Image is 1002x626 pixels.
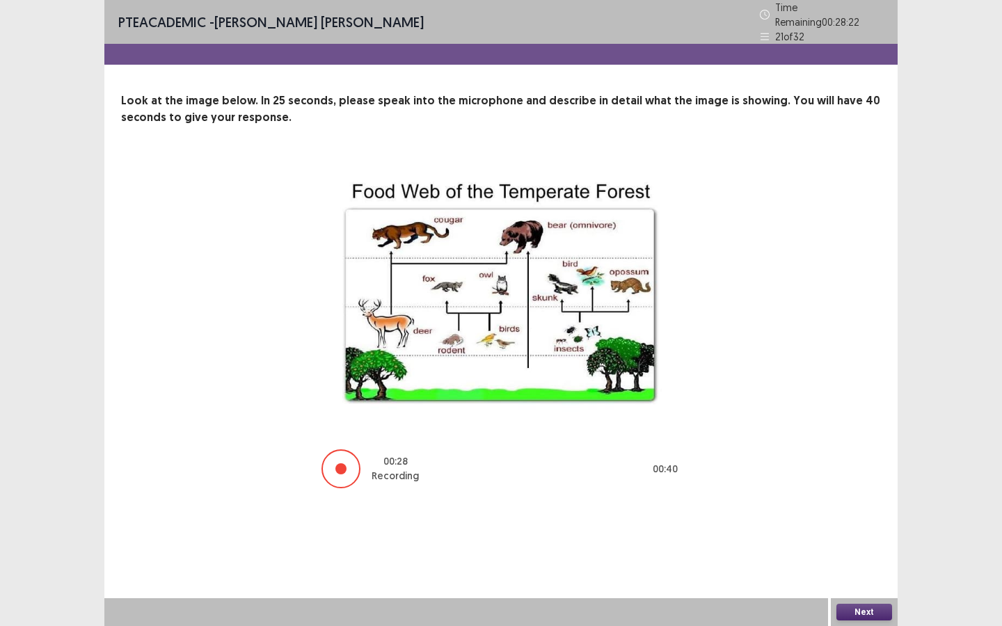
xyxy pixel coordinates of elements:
p: Look at the image below. In 25 seconds, please speak into the microphone and describe in detail w... [121,93,881,126]
p: Recording [372,469,419,483]
p: 21 of 32 [775,29,804,44]
p: 00 : 28 [383,454,408,469]
span: PTE academic [118,13,206,31]
button: Next [836,604,892,620]
p: - [PERSON_NAME] [PERSON_NAME] [118,12,424,33]
img: image-description [327,159,675,420]
p: 00 : 40 [653,462,678,476]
